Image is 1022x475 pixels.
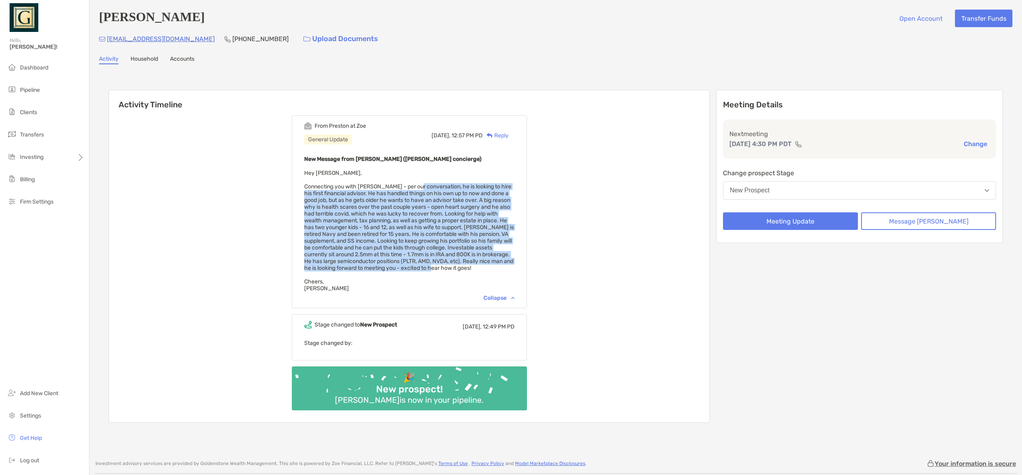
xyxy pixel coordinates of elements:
[729,129,990,139] p: Next meeting
[20,435,42,441] span: Get Help
[99,55,119,64] a: Activity
[315,321,397,328] div: Stage changed to
[7,388,17,398] img: add_new_client icon
[20,64,48,71] span: Dashboard
[20,412,41,419] span: Settings
[232,34,289,44] p: [PHONE_NUMBER]
[511,297,515,299] img: Chevron icon
[438,461,468,466] a: Terms of Use
[20,109,37,116] span: Clients
[483,295,515,301] div: Collapse
[224,36,231,42] img: Phone Icon
[723,212,858,230] button: Meeting Update
[7,433,17,442] img: get-help icon
[861,212,996,230] button: Message [PERSON_NAME]
[795,141,802,147] img: communication type
[107,34,215,44] p: [EMAIL_ADDRESS][DOMAIN_NAME]
[315,123,366,129] div: From Preston at Zoe
[20,176,35,183] span: Billing
[483,131,509,140] div: Reply
[304,156,481,162] b: New Message from [PERSON_NAME] ([PERSON_NAME] concierge)
[99,37,105,42] img: Email Icon
[452,132,483,139] span: 12:57 PM PD
[723,100,996,110] p: Meeting Details
[7,152,17,161] img: investing icon
[20,198,53,205] span: Firm Settings
[95,461,586,467] p: Investment advisory services are provided by Goldenstone Wealth Management . This site is powered...
[20,131,44,138] span: Transfers
[463,323,481,330] span: [DATE],
[7,85,17,94] img: pipeline icon
[360,321,397,328] b: New Prospect
[723,181,996,200] button: New Prospect
[20,154,44,160] span: Investing
[332,395,487,405] div: [PERSON_NAME] is now in your pipeline.
[304,122,312,130] img: Event icon
[515,461,585,466] a: Model Marketplace Disclosures
[131,55,158,64] a: Household
[20,87,40,93] span: Pipeline
[471,461,504,466] a: Privacy Policy
[729,139,792,149] p: [DATE] 4:30 PM PDT
[7,174,17,184] img: billing icon
[170,55,194,64] a: Accounts
[955,10,1012,27] button: Transfer Funds
[893,10,949,27] button: Open Account
[304,338,515,348] p: Stage changed by:
[432,132,450,139] span: [DATE],
[961,140,990,148] button: Change
[10,3,38,32] img: Zoe Logo
[292,366,527,404] img: Confetti
[20,457,39,464] span: Log out
[298,30,383,47] a: Upload Documents
[304,135,352,144] div: General Update
[723,168,996,178] p: Change prospect Stage
[483,323,515,330] span: 12:49 PM PD
[7,107,17,117] img: clients icon
[7,455,17,465] img: logout icon
[10,44,84,50] span: [PERSON_NAME]!
[304,170,514,292] span: Hey [PERSON_NAME], Connecting you with [PERSON_NAME] - per our conversation, he is looking to hir...
[400,372,418,384] div: 🎉
[373,384,446,395] div: New prospect!
[7,196,17,206] img: firm-settings icon
[99,10,205,27] h4: [PERSON_NAME]
[20,390,58,397] span: Add New Client
[109,90,709,109] h6: Activity Timeline
[7,62,17,72] img: dashboard icon
[984,189,989,192] img: Open dropdown arrow
[487,133,493,138] img: Reply icon
[7,129,17,139] img: transfers icon
[304,321,312,329] img: Event icon
[730,187,770,194] div: New Prospect
[7,410,17,420] img: settings icon
[303,36,310,42] img: button icon
[935,460,1016,467] p: Your information is secure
